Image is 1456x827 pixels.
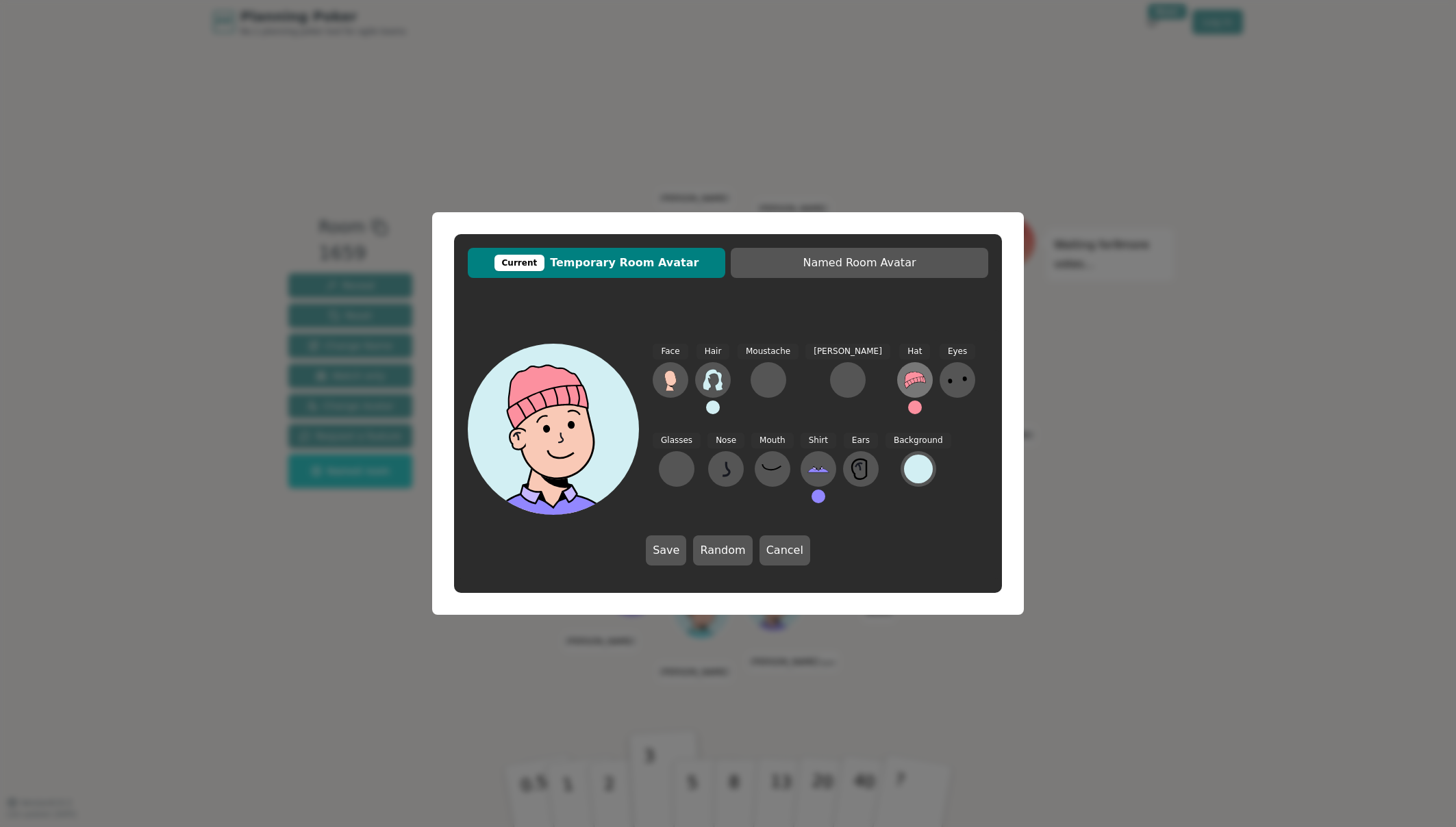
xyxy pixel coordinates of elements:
[801,433,836,448] span: Shirt
[731,248,988,278] button: Named Room Avatar
[899,344,930,359] span: Hat
[468,248,725,278] button: CurrentTemporary Room Avatar
[738,344,799,359] span: Moustache
[494,255,545,271] div: Current
[844,433,878,448] span: Ears
[653,433,701,448] span: Glasses
[738,255,981,271] span: Named Room Avatar
[805,344,890,359] span: [PERSON_NAME]
[693,535,752,565] button: Random
[886,433,951,448] span: Background
[696,344,730,359] span: Hair
[751,433,794,448] span: Mouth
[653,344,688,359] span: Face
[760,535,810,565] button: Cancel
[940,344,975,359] span: Eyes
[646,535,686,565] button: Save
[707,433,744,448] span: Nose
[475,255,718,271] span: Temporary Room Avatar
